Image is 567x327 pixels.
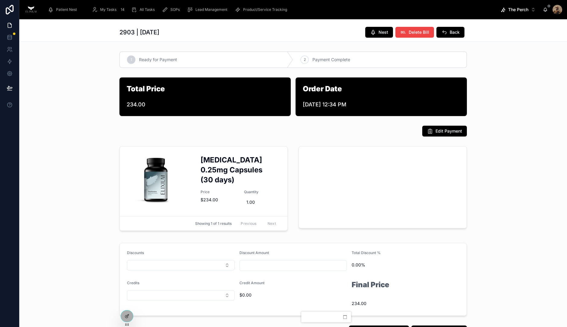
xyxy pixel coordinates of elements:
button: Delete Bill [395,27,434,38]
a: Product/Service Tracking [233,4,291,15]
img: App logo [24,5,38,14]
span: [DATE] 12:34 PM [303,100,460,109]
span: Payment Complete [312,57,350,63]
span: Credits [127,281,139,285]
span: Discounts [127,250,144,255]
span: Total Discount % [352,250,381,255]
h1: Final Price [352,281,389,288]
span: 1.00 [246,199,278,205]
div: 14 [119,6,126,13]
span: Nest [379,29,388,35]
a: Patient Nest [46,4,81,15]
h2: [MEDICAL_DATA] 0.25mg Capsules (30 days) [201,155,280,185]
h1: Order Date [303,85,342,93]
a: My Tasks14 [90,4,128,15]
button: Select Button [127,260,235,270]
span: Patient Nest [56,7,77,12]
button: Nest [365,27,393,38]
span: 1 [131,57,132,62]
button: Select Button [496,4,540,15]
span: Discount Amount [239,250,269,255]
span: Showing 1 of 1 results [195,221,232,226]
span: Credit Amount [239,281,264,285]
span: SOPs [170,7,180,12]
div: Copy-of-Untitled-(2000-x-2000-px)-(4).png [127,151,185,209]
span: Quantity [244,190,280,194]
span: 2 [304,57,306,62]
span: $0.00 [239,292,347,298]
button: Back [436,27,464,38]
span: Lead Management [195,7,227,12]
button: Edit Payment [422,126,467,137]
span: The Perch [508,7,528,13]
span: My Tasks [100,7,116,12]
a: Lead Management [185,4,232,15]
span: Back [450,29,460,35]
span: Delete Bill [409,29,429,35]
span: All Tasks [140,7,155,12]
h1: Total Price [127,85,165,93]
span: Ready for Payment [139,57,177,63]
a: SOPs [160,4,184,15]
a: All Tasks [129,4,159,15]
span: 234.00 [352,300,431,307]
h1: 2903 | [DATE] [119,28,159,36]
span: 0.00% [352,262,459,268]
span: Edit Payment [436,128,462,134]
span: 234.00 [127,100,283,109]
span: Price [201,190,237,194]
div: scrollable content [43,3,496,16]
span: Product/Service Tracking [243,7,287,12]
span: $234.00 [201,197,237,203]
button: Select Button [127,290,235,300]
